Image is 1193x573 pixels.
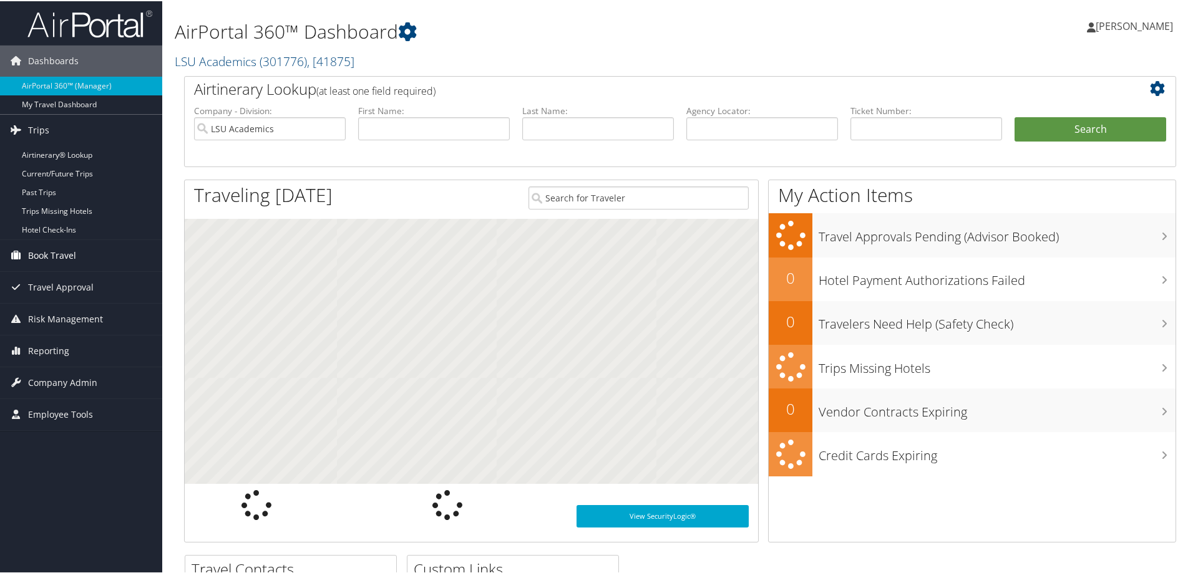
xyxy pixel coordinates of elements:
h2: 0 [769,266,812,287]
h3: Travelers Need Help (Safety Check) [819,308,1176,332]
input: Search for Traveler [528,185,749,208]
span: Company Admin [28,366,97,397]
h1: Traveling [DATE] [194,181,333,207]
a: [PERSON_NAME] [1087,6,1186,44]
h2: 0 [769,310,812,331]
span: Risk Management [28,302,103,334]
a: Trips Missing Hotels [769,344,1176,388]
a: LSU Academics [175,52,354,69]
h2: Airtinerary Lookup [194,77,1084,99]
span: [PERSON_NAME] [1096,18,1173,32]
h1: AirPortal 360™ Dashboard [175,17,849,44]
label: First Name: [358,104,510,116]
a: View SecurityLogic® [577,504,749,526]
h3: Travel Approvals Pending (Advisor Booked) [819,221,1176,244]
a: 0Vendor Contracts Expiring [769,387,1176,431]
a: 0Hotel Payment Authorizations Failed [769,256,1176,300]
span: Book Travel [28,239,76,270]
label: Agency Locator: [686,104,838,116]
span: Travel Approval [28,271,94,302]
button: Search [1015,116,1166,141]
h1: My Action Items [769,181,1176,207]
span: Reporting [28,334,69,365]
a: Credit Cards Expiring [769,431,1176,475]
span: Trips [28,113,49,145]
span: Employee Tools [28,398,93,429]
span: Dashboards [28,44,79,75]
h3: Hotel Payment Authorizations Failed [819,264,1176,288]
span: ( 301776 ) [260,52,307,69]
img: airportal-logo.png [27,8,152,37]
a: 0Travelers Need Help (Safety Check) [769,300,1176,344]
label: Ticket Number: [850,104,1002,116]
h2: 0 [769,397,812,418]
span: , [ 41875 ] [307,52,354,69]
h3: Credit Cards Expiring [819,440,1176,463]
label: Last Name: [522,104,674,116]
label: Company - Division: [194,104,346,116]
span: (at least one field required) [316,83,436,97]
a: Travel Approvals Pending (Advisor Booked) [769,212,1176,256]
h3: Vendor Contracts Expiring [819,396,1176,420]
h3: Trips Missing Hotels [819,352,1176,376]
